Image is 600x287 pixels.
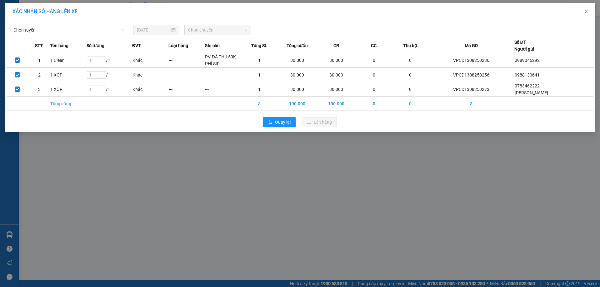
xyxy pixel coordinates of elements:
[356,82,392,97] td: 0
[584,9,589,14] span: close
[317,68,356,82] td: 30.000
[428,97,514,111] td: 3
[277,53,317,68] td: 80.000
[333,42,339,49] span: CR
[356,97,392,111] td: 0
[87,42,104,49] span: Số lượng
[87,68,132,82] td: / 1
[12,8,77,14] span: XÁC NHẬN SỐ HÀNG LÊN XE
[465,42,478,49] span: Mã GD
[515,72,540,77] span: 0988130641
[87,82,132,97] td: / 1
[403,42,417,49] span: Thu hộ
[168,82,205,97] td: ---
[302,117,337,127] button: uploadLên hàng
[428,68,514,82] td: VPCD1308250256
[577,3,595,21] button: Close
[428,82,514,97] td: VPCD1308250273
[205,53,241,68] td: PV ĐÃ THU 50K PHÍ SIP
[35,42,43,49] span: STT
[205,68,241,82] td: ---
[205,42,220,49] span: Ghi chú
[132,53,168,68] td: Khác
[515,58,540,63] span: 0989045292
[263,117,296,127] button: rollbackQuay lại
[50,82,86,97] td: 1 XỐP
[317,82,356,97] td: 80.000
[392,82,428,97] td: 0
[317,53,356,68] td: 80.000
[515,83,540,88] span: 0783462222
[356,53,392,68] td: 0
[50,68,86,82] td: 1 XỐP
[205,82,241,97] td: ---
[277,97,317,111] td: 190.000
[277,82,317,97] td: 80.000
[392,53,428,68] td: 0
[50,42,68,49] span: Tên hàng
[241,82,277,97] td: 1
[356,68,392,82] td: 0
[168,42,188,49] span: Loại hàng
[251,42,267,49] span: Tổng SL
[132,42,141,49] span: ĐVT
[28,53,50,68] td: 1
[515,90,548,95] span: [PERSON_NAME]
[87,53,132,68] td: / 1
[132,82,168,97] td: Khác
[188,25,247,35] span: Chọn chuyến
[28,82,50,97] td: 3
[392,68,428,82] td: 0
[132,68,168,82] td: Khác
[241,53,277,68] td: 1
[392,97,428,111] td: 0
[137,27,170,33] input: 13/08/2025
[241,97,277,111] td: 3
[317,97,356,111] td: 190.000
[50,97,86,111] td: Tổng cộng
[50,53,86,68] td: 1 Clear
[168,53,205,68] td: ---
[428,53,514,68] td: VPCD1308250236
[241,68,277,82] td: 1
[13,25,124,35] span: Chọn tuyến
[514,39,534,52] div: Số ĐT Người gửi
[28,68,50,82] td: 2
[371,42,377,49] span: CC
[277,68,317,82] td: 30.000
[275,119,291,126] span: Quay lại
[268,120,272,125] span: rollback
[168,68,205,82] td: ---
[287,42,307,49] span: Tổng cước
